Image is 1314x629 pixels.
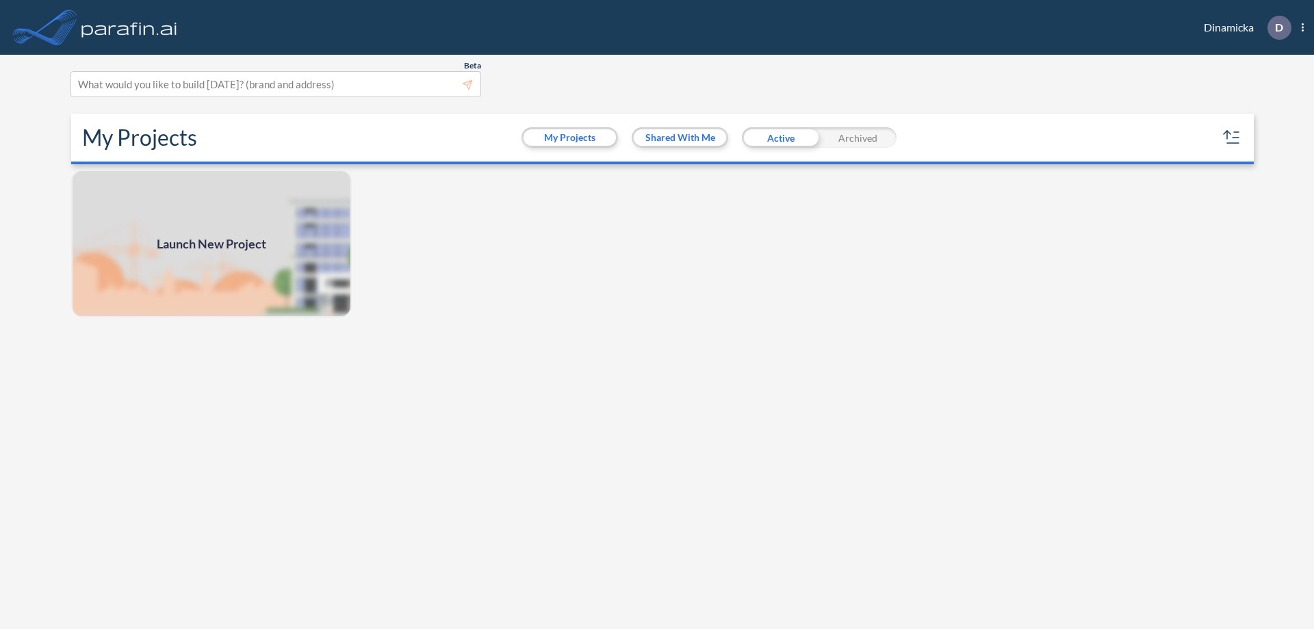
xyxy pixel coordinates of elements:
[82,125,197,151] h2: My Projects
[71,170,352,318] a: Launch New Project
[742,127,819,148] div: Active
[524,129,616,146] button: My Projects
[819,127,897,148] div: Archived
[1275,21,1283,34] p: D
[157,235,266,253] span: Launch New Project
[634,129,726,146] button: Shared With Me
[79,14,180,41] img: logo
[71,170,352,318] img: add
[464,60,481,71] span: Beta
[1221,127,1243,149] button: sort
[1183,16,1304,40] div: Dinamicka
